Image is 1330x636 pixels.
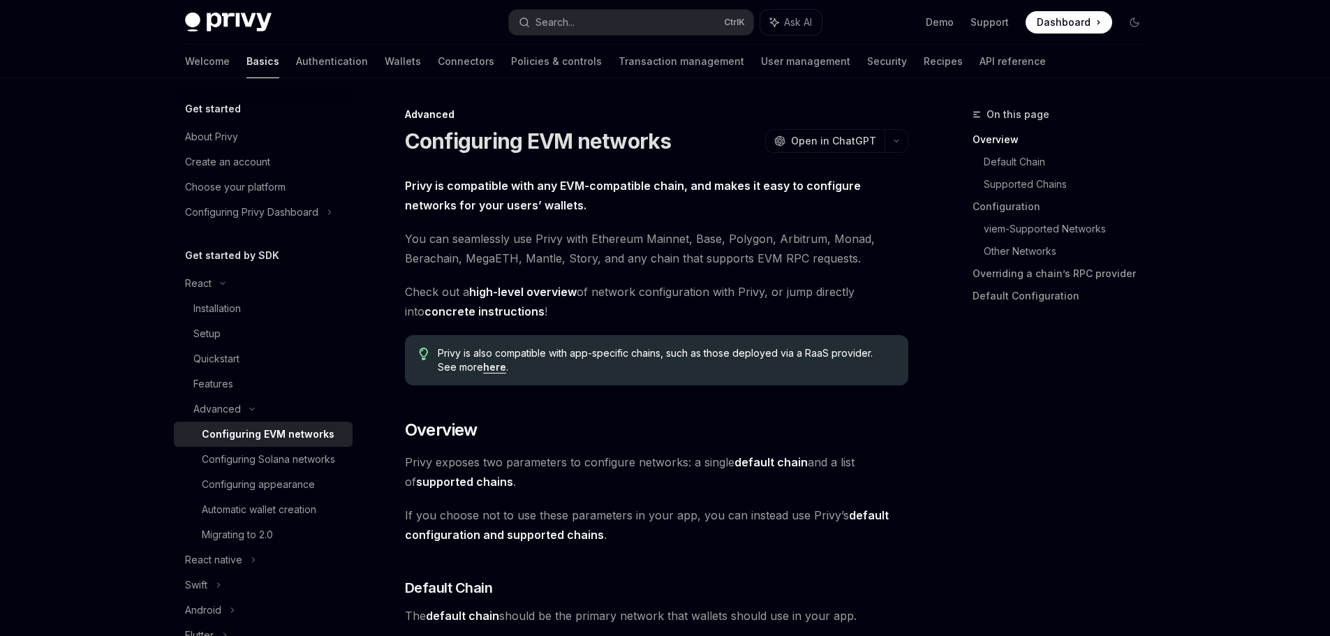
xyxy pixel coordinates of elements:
a: default chain [734,455,808,470]
div: Migrating to 2.0 [202,526,273,543]
a: Demo [926,15,954,29]
a: Default Chain [984,151,1157,173]
a: Wallets [385,45,421,78]
h1: Configuring EVM networks [405,128,672,154]
span: Default Chain [405,578,493,598]
img: dark logo [185,13,272,32]
a: Installation [174,296,353,321]
a: Security [867,45,907,78]
span: Ctrl K [724,17,745,28]
span: Privy exposes two parameters to configure networks: a single and a list of . [405,452,908,491]
span: On this page [987,106,1049,123]
a: Transaction management [619,45,744,78]
a: Supported Chains [984,173,1157,195]
h5: Get started by SDK [185,247,279,264]
a: Automatic wallet creation [174,497,353,522]
div: Configuring appearance [202,476,315,493]
div: Installation [193,300,241,317]
a: Recipes [924,45,963,78]
div: Choose your platform [185,179,286,195]
div: Create an account [185,154,270,170]
span: Ask AI [784,15,812,29]
span: Open in ChatGPT [791,134,876,148]
a: Configuring appearance [174,472,353,497]
a: supported chains [416,475,513,489]
span: Overview [405,419,478,441]
a: Dashboard [1026,11,1112,34]
a: Welcome [185,45,230,78]
div: Advanced [405,108,908,121]
a: Features [174,371,353,397]
div: Configuring Solana networks [202,451,335,468]
span: You can seamlessly use Privy with Ethereum Mainnet, Base, Polygon, Arbitrum, Monad, Berachain, Me... [405,229,908,268]
a: Overriding a chain’s RPC provider [973,262,1157,285]
div: About Privy [185,128,238,145]
a: Configuring EVM networks [174,422,353,447]
div: Configuring Privy Dashboard [185,204,318,221]
a: Default Configuration [973,285,1157,307]
button: Toggle dark mode [1123,11,1146,34]
h5: Get started [185,101,241,117]
a: Policies & controls [511,45,602,78]
a: About Privy [174,124,353,149]
span: Dashboard [1037,15,1091,29]
a: Quickstart [174,346,353,371]
a: Authentication [296,45,368,78]
strong: Privy is compatible with any EVM-compatible chain, and makes it easy to configure networks for yo... [405,179,861,212]
a: Support [970,15,1009,29]
span: Privy is also compatible with app-specific chains, such as those deployed via a RaaS provider. Se... [438,346,894,374]
strong: default chain [426,609,499,623]
a: here [483,361,506,374]
div: Swift [185,577,207,593]
div: Configuring EVM networks [202,426,334,443]
span: Check out a of network configuration with Privy, or jump directly into ! [405,282,908,321]
a: Connectors [438,45,494,78]
a: Overview [973,128,1157,151]
strong: default chain [734,455,808,469]
a: Create an account [174,149,353,175]
div: React native [185,552,242,568]
a: Migrating to 2.0 [174,522,353,547]
a: Configuration [973,195,1157,218]
a: concrete instructions [424,304,545,319]
a: Other Networks [984,240,1157,262]
a: viem-Supported Networks [984,218,1157,240]
span: If you choose not to use these parameters in your app, you can instead use Privy’s . [405,505,908,545]
a: Configuring Solana networks [174,447,353,472]
button: Search...CtrlK [509,10,753,35]
div: Android [185,602,221,619]
div: Automatic wallet creation [202,501,316,518]
button: Ask AI [760,10,822,35]
div: Search... [535,14,575,31]
a: Basics [246,45,279,78]
a: API reference [980,45,1046,78]
button: Open in ChatGPT [765,129,885,153]
svg: Tip [419,348,429,360]
span: The should be the primary network that wallets should use in your app. [405,606,908,626]
div: React [185,275,212,292]
a: User management [761,45,850,78]
div: Setup [193,325,221,342]
div: Features [193,376,233,392]
div: Quickstart [193,350,239,367]
a: high-level overview [469,285,577,299]
a: Setup [174,321,353,346]
a: Choose your platform [174,175,353,200]
div: Advanced [193,401,241,417]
